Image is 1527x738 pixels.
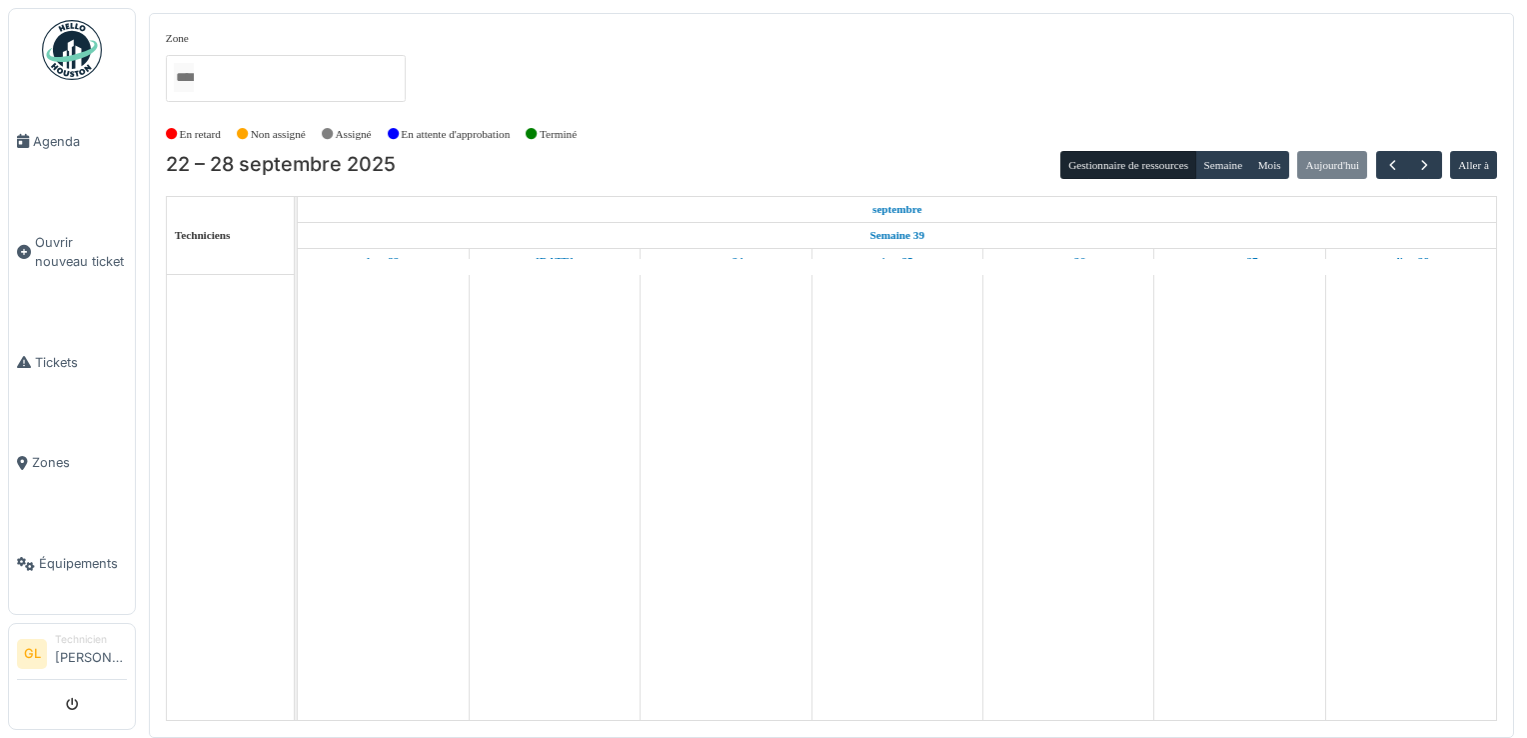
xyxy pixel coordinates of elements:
a: 26 septembre 2025 [1046,249,1090,274]
label: Assigné [336,126,372,143]
label: Non assigné [251,126,306,143]
a: Zones [9,413,135,514]
h2: 22 – 28 septembre 2025 [166,153,396,177]
a: 28 septembre 2025 [1389,249,1434,274]
button: Suivant [1408,151,1441,180]
span: Zones [32,453,127,472]
a: 23 septembre 2025 [531,249,579,274]
a: Agenda [9,91,135,192]
li: [PERSON_NAME] [55,632,127,675]
span: Tickets [35,353,127,372]
a: Équipements [9,513,135,614]
label: En attente d'approbation [401,126,510,143]
a: 27 septembre 2025 [1217,249,1263,274]
a: 22 septembre 2025 [867,197,927,222]
a: 22 septembre 2025 [362,249,404,274]
span: Techniciens [175,229,231,241]
li: GL [17,639,47,669]
span: Équipements [39,554,127,573]
input: Tous [174,63,194,92]
button: Aller à [1450,151,1497,179]
button: Mois [1249,151,1289,179]
a: Semaine 39 [865,223,929,248]
img: Badge_color-CXgf-gQk.svg [42,20,102,80]
label: En retard [180,126,221,143]
span: Agenda [33,132,127,151]
a: GL Technicien[PERSON_NAME] [17,632,127,680]
a: 25 septembre 2025 [876,249,918,274]
div: Technicien [55,632,127,647]
a: Tickets [9,312,135,413]
a: Ouvrir nouveau ticket [9,192,135,312]
span: Ouvrir nouveau ticket [35,233,127,271]
label: Zone [166,30,189,47]
button: Semaine [1195,151,1250,179]
button: Aujourd'hui [1297,151,1367,179]
label: Terminé [540,126,577,143]
button: Précédent [1376,151,1409,180]
a: 24 septembre 2025 [704,249,749,274]
button: Gestionnaire de ressources [1060,151,1196,179]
